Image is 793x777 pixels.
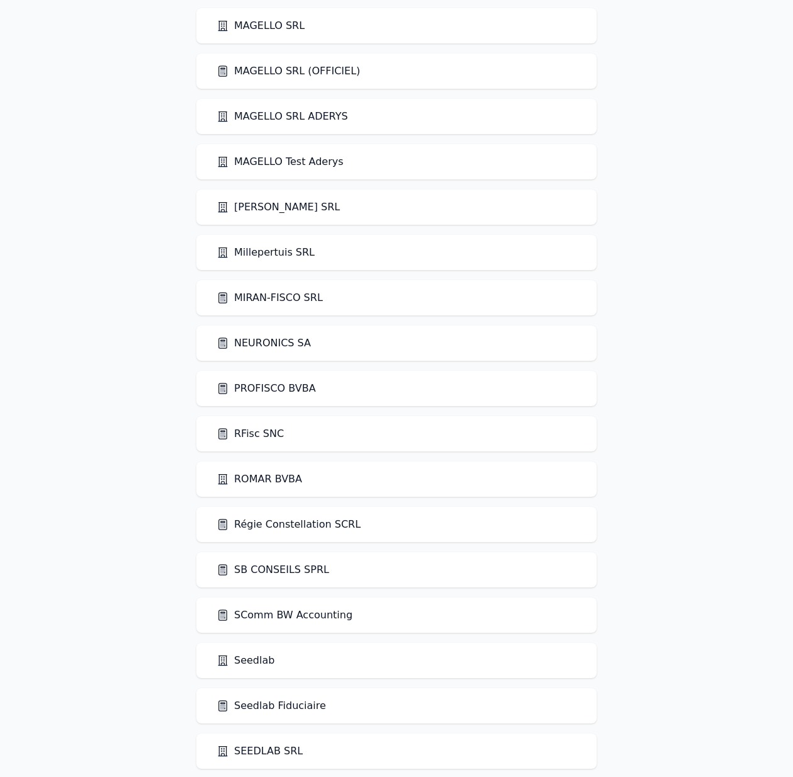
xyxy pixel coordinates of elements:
a: NEURONICS SA [217,336,311,351]
a: ROMAR BVBA [217,472,302,487]
a: SB CONSEILS SPRL [217,562,329,577]
a: MAGELLO Test Aderys [217,154,344,169]
a: Seedlab [217,653,274,668]
a: SEEDLAB SRL [217,744,303,759]
a: MAGELLO SRL [217,18,305,33]
a: Régie Constellation SCRL [217,517,361,532]
a: Seedlab Fiduciaire [217,698,326,713]
a: RFisc SNC [217,426,284,441]
a: PROFISCO BVBA [217,381,316,396]
a: MIRAN-FISCO SRL [217,290,323,305]
a: MAGELLO SRL ADERYS [217,109,348,124]
a: SComm BW Accounting [217,608,352,623]
a: MAGELLO SRL (OFFICIEL) [217,64,360,79]
a: [PERSON_NAME] SRL [217,200,340,215]
a: Millepertuis SRL [217,245,315,260]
